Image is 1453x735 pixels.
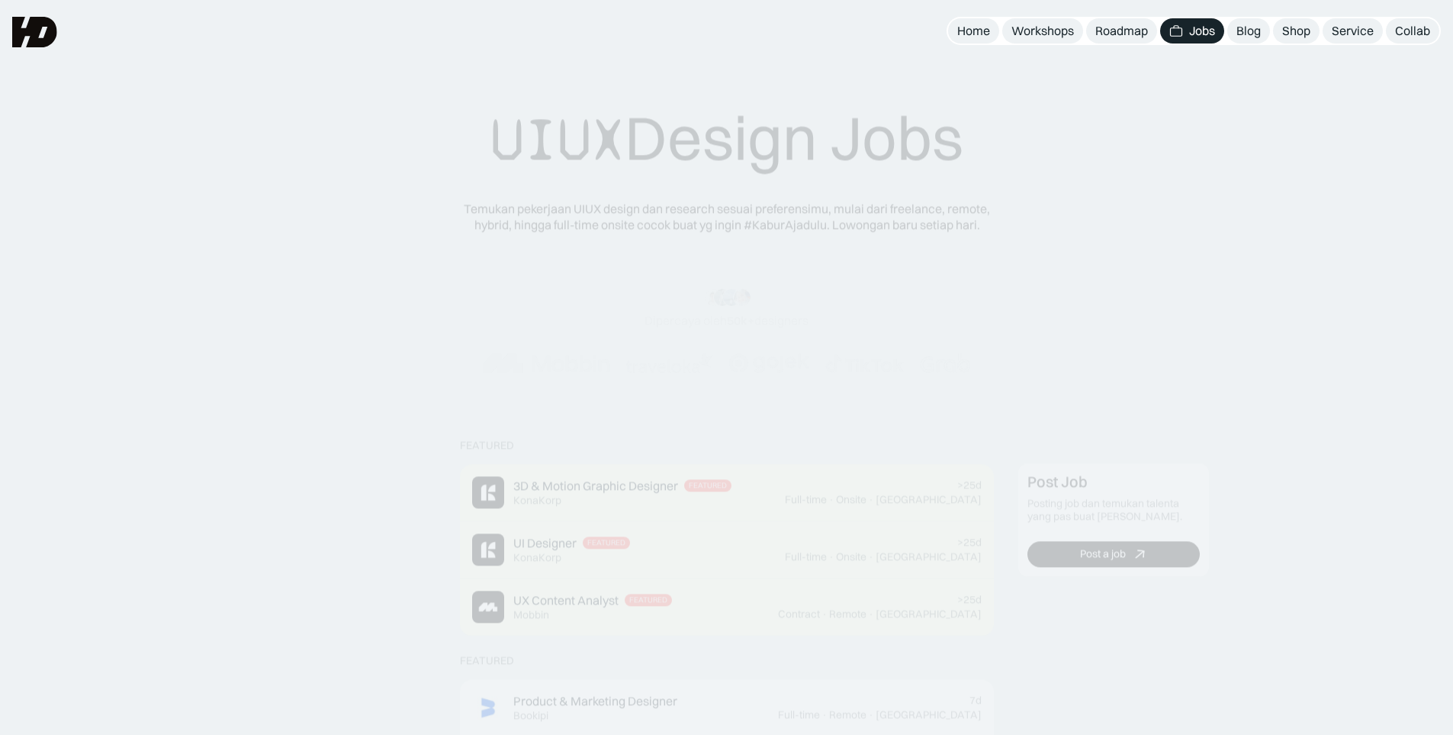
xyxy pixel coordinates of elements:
div: Product & Marketing Designer [513,694,677,710]
div: KonaKorp [513,495,561,508]
div: · [828,551,834,564]
div: Onsite [836,551,866,564]
div: · [821,608,828,621]
div: Workshops [1011,23,1074,39]
div: Full-time [778,708,820,721]
div: Roadmap [1095,23,1148,39]
a: Roadmap [1086,18,1157,44]
div: Shop [1282,23,1310,39]
div: · [868,551,874,564]
a: Service [1323,18,1383,44]
div: Full-time [785,551,827,564]
div: Design Jobs [490,101,963,176]
div: >25d [957,479,982,492]
div: Blog [1236,23,1261,39]
div: UI Designer [513,536,577,552]
img: Job Image [472,477,504,509]
div: KonaKorp [513,552,561,565]
div: Remote [829,708,866,721]
span: UIUX [490,103,625,176]
div: [GEOGRAPHIC_DATA] [876,708,982,721]
div: · [828,494,834,507]
a: Job ImageUI DesignerFeaturedKonaKorp>25dFull-time·Onsite·[GEOGRAPHIC_DATA] [460,522,994,579]
div: · [868,608,874,621]
div: Featured [460,655,514,668]
div: Featured [460,440,514,453]
span: 50k+ [727,312,754,327]
img: Job Image [472,691,504,724]
a: Shop [1273,18,1320,44]
a: Workshops [1002,18,1083,44]
div: Onsite [836,494,866,507]
a: Home [948,18,999,44]
a: Job Image3D & Motion Graphic DesignerFeaturedKonaKorp>25dFull-time·Onsite·[GEOGRAPHIC_DATA] [460,465,994,522]
div: Featured [587,539,625,548]
div: · [821,708,828,721]
div: Bookipi [513,709,548,722]
div: [GEOGRAPHIC_DATA] [876,608,982,621]
div: >25d [957,594,982,607]
img: Job Image [472,534,504,566]
div: Mobbin [513,609,549,622]
div: Post Job [1027,473,1088,492]
div: [GEOGRAPHIC_DATA] [876,551,982,564]
div: Service [1332,23,1374,39]
div: Home [957,23,990,39]
a: Collab [1386,18,1439,44]
div: 7d [969,695,982,708]
img: Job Image [472,592,504,624]
div: Featured [689,482,727,491]
div: · [868,708,874,721]
div: Full-time [785,494,827,507]
a: Jobs [1160,18,1224,44]
div: Collab [1395,23,1430,39]
a: Post a job [1027,541,1200,567]
a: Blog [1227,18,1270,44]
div: Featured [629,596,667,605]
div: 3D & Motion Graphic Designer [513,479,678,495]
div: Posting job dan temukan talenta yang pas buat [PERSON_NAME]. [1027,498,1200,524]
div: · [868,494,874,507]
div: UX Content Analyst [513,593,619,609]
div: Temukan pekerjaan UIUX design dan research sesuai preferensimu, mulai dari freelance, remote, hyb... [452,201,1001,233]
div: >25d [957,537,982,550]
div: [GEOGRAPHIC_DATA] [876,494,982,507]
div: Post a job [1079,548,1125,561]
div: Jobs [1189,23,1215,39]
div: Contract [778,608,820,621]
div: Dipercaya oleh designers [645,312,808,328]
a: Job ImageUX Content AnalystFeaturedMobbin>25dContract·Remote·[GEOGRAPHIC_DATA] [460,579,994,637]
div: Remote [829,608,866,621]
